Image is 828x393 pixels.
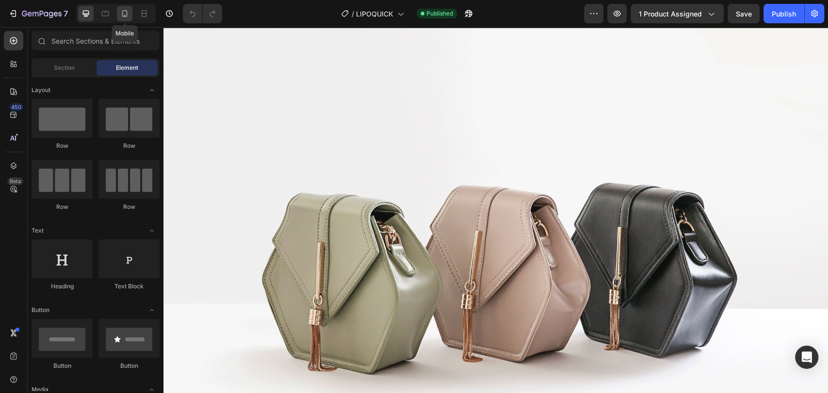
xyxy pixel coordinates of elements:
span: / [352,9,354,19]
button: 7 [4,4,72,23]
span: Button [32,306,49,314]
span: Save [736,10,752,18]
span: Section [54,63,75,72]
div: Text Block [98,282,160,291]
div: Row [98,141,160,150]
div: Open Intercom Messenger [795,346,818,369]
input: Search Sections & Elements [32,31,160,50]
div: Button [32,362,93,370]
button: Save [728,4,760,23]
span: Layout [32,86,50,94]
iframe: Design area [163,27,828,393]
p: 7 [64,8,68,19]
div: Row [32,141,93,150]
div: Undo/Redo [183,4,222,23]
span: Element [116,63,138,72]
span: LIPOQUICK [356,9,393,19]
span: Toggle open [144,302,160,318]
div: Button [98,362,160,370]
div: 450 [9,103,23,111]
div: Row [32,203,93,211]
div: Heading [32,282,93,291]
span: Toggle open [144,82,160,98]
div: Row [98,203,160,211]
span: Toggle open [144,223,160,238]
div: Beta [7,177,23,185]
span: Published [426,9,453,18]
button: Publish [763,4,804,23]
span: Text [32,226,44,235]
button: 1 product assigned [631,4,724,23]
div: Publish [772,9,796,19]
span: 1 product assigned [639,9,702,19]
